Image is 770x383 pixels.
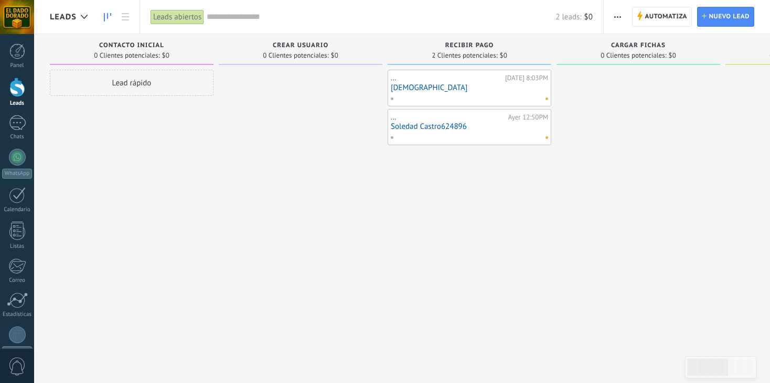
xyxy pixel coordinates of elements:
div: Listas [2,243,33,250]
span: Nuevo lead [709,7,750,26]
span: Contacto Inicial [99,42,164,49]
span: 2 leads: [555,12,581,22]
span: 0 Clientes potenciales: [601,52,666,59]
div: Estadísticas [2,311,33,318]
div: ... [391,113,506,122]
a: Automatiza [632,7,692,27]
div: Contacto Inicial [55,42,208,51]
div: Leads abiertos [151,9,204,25]
a: [DEMOGRAPHIC_DATA] [391,83,548,92]
span: $0 [331,52,338,59]
div: Ayer 12:50PM [508,113,548,122]
div: Lead rápido [50,70,213,96]
span: $0 [500,52,507,59]
span: $0 [669,52,676,59]
span: 2 Clientes potenciales: [432,52,497,59]
div: Calendario [2,206,33,213]
span: $0 [584,12,593,22]
span: Automatiza [645,7,687,26]
a: Soledad Castro624896 [391,122,548,131]
span: No hay nada asignado [546,97,548,100]
span: Cargar Fichas [611,42,666,49]
div: Fromni [2,346,32,356]
div: Correo [2,277,33,284]
span: Recibir Pago [445,42,494,49]
div: Recibir Pago [393,42,546,51]
div: ... [391,74,502,82]
span: No hay nada asignado [546,136,548,139]
div: [DATE] 8:03PM [505,74,548,82]
div: Crear Usuario [224,42,377,51]
div: Cargar Fichas [562,42,715,51]
div: Leads [2,100,33,107]
span: Leads [50,12,77,22]
span: Crear Usuario [273,42,328,49]
div: WhatsApp [2,169,32,179]
img: Fromni [13,330,22,340]
span: $0 [162,52,169,59]
span: 0 Clientes potenciales: [94,52,159,59]
div: Panel [2,62,33,69]
div: Chats [2,134,33,140]
span: 0 Clientes potenciales: [263,52,328,59]
a: Nuevo lead [697,7,754,27]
